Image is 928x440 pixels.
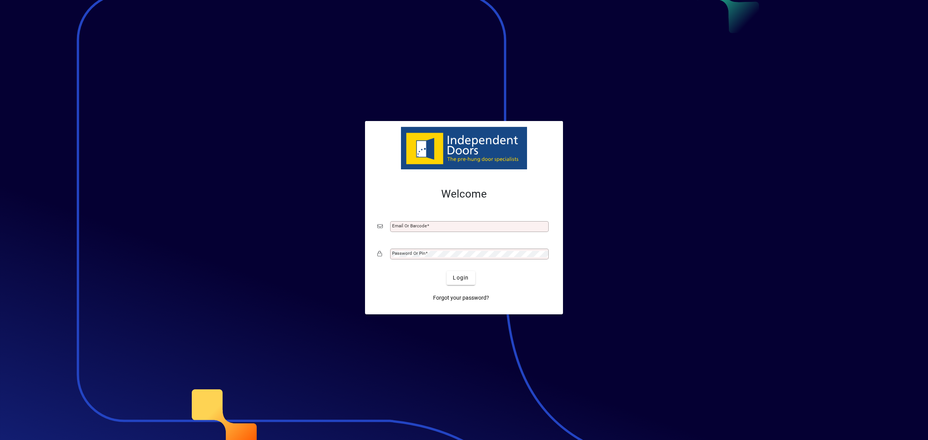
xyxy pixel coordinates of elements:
span: Login [453,274,469,282]
a: Forgot your password? [430,291,492,305]
span: Forgot your password? [433,294,489,302]
button: Login [447,271,475,285]
mat-label: Email or Barcode [392,223,427,229]
h2: Welcome [377,188,551,201]
mat-label: Password or Pin [392,251,425,256]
